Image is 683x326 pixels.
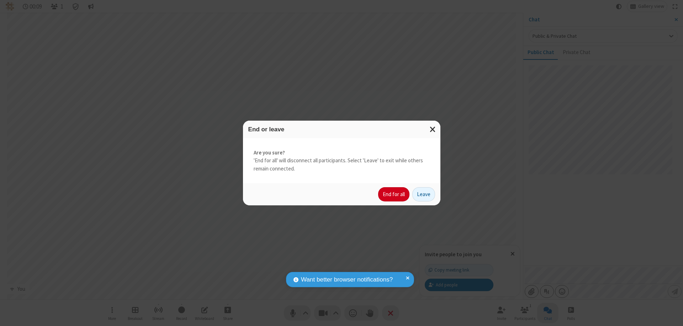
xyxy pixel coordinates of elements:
span: Want better browser notifications? [301,275,393,284]
button: End for all [378,187,409,201]
div: 'End for all' will disconnect all participants. Select 'Leave' to exit while others remain connec... [243,138,440,184]
strong: Are you sure? [254,149,430,157]
button: Close modal [425,121,440,138]
h3: End or leave [248,126,435,133]
button: Leave [412,187,435,201]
